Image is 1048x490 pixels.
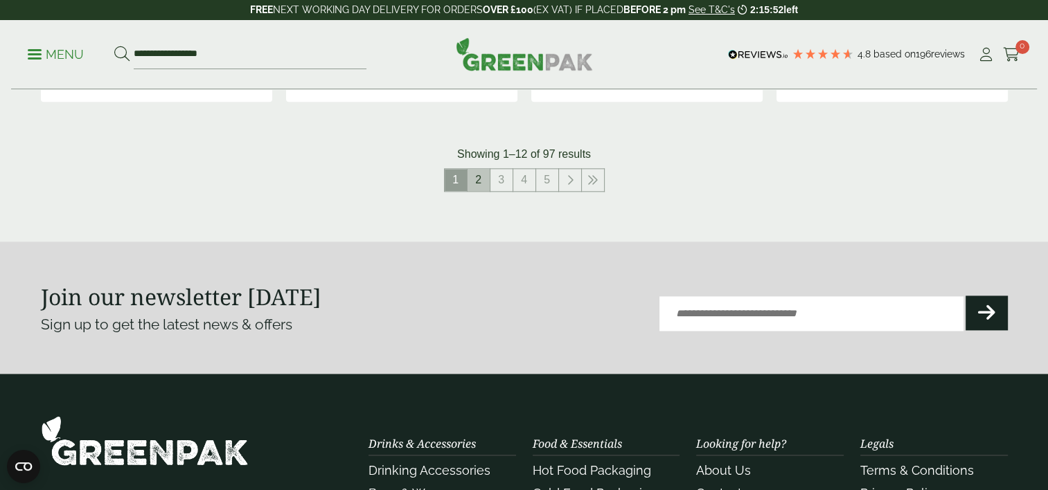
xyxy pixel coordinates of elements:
span: reviews [931,48,965,60]
a: Hot Food Packaging [533,463,651,478]
span: Based on [873,48,916,60]
span: 4.8 [858,48,873,60]
strong: Join our newsletter [DATE] [41,282,321,311]
span: left [783,4,798,15]
strong: OVER £100 [483,4,533,15]
strong: FREE [250,4,273,15]
a: Menu [28,46,84,60]
span: 1 [445,169,467,191]
a: Drinking Accessories [368,463,490,478]
i: My Account [977,48,995,62]
p: Sign up to get the latest news & offers [41,314,476,336]
a: 0 [1003,44,1020,65]
a: 5 [536,169,558,191]
a: Terms & Conditions [860,463,974,478]
p: Showing 1–12 of 97 results [457,146,591,163]
span: 0 [1015,40,1029,54]
div: 4.79 Stars [792,48,854,60]
a: About Us [696,463,751,478]
button: Open CMP widget [7,450,40,483]
img: GreenPak Supplies [456,37,593,71]
p: Menu [28,46,84,63]
a: 4 [513,169,535,191]
a: See T&C's [689,4,735,15]
img: GreenPak Supplies [41,415,249,466]
img: REVIEWS.io [728,50,788,60]
a: 2 [468,169,490,191]
span: 196 [916,48,931,60]
a: 3 [490,169,513,191]
span: 2:15:52 [750,4,783,15]
strong: BEFORE 2 pm [623,4,686,15]
i: Cart [1003,48,1020,62]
